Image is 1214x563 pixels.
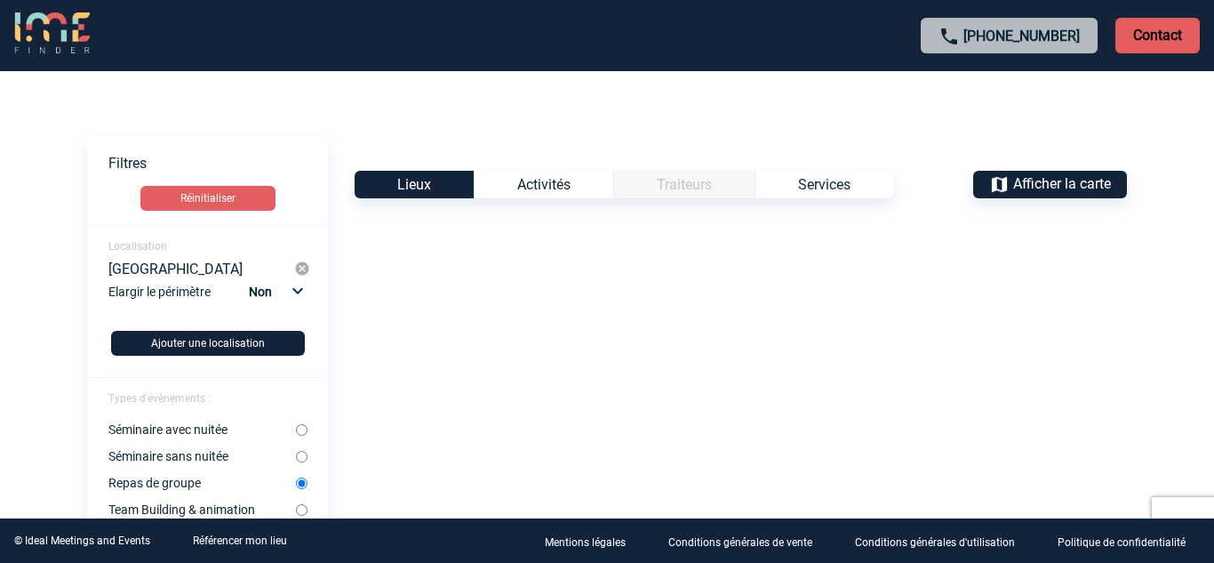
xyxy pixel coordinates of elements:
span: Afficher la carte [1013,175,1111,192]
img: cancel-24-px-g.png [294,261,310,277]
a: [PHONE_NUMBER] [963,28,1080,44]
p: Politique de confidentialité [1058,536,1186,549]
div: [GEOGRAPHIC_DATA] [108,261,294,277]
span: Localisation [108,240,167,253]
div: Activités [474,171,613,198]
a: Politique de confidentialité [1043,533,1214,550]
label: Repas de groupe [108,476,296,490]
a: Mentions légales [531,533,654,550]
div: Services [755,171,893,198]
a: Référencer mon lieu [193,535,287,547]
label: Team Building & animation [108,503,296,517]
a: Réinitialiser [87,186,328,211]
div: © Ideal Meetings and Events [14,535,150,547]
label: Séminaire sans nuitée [108,449,296,463]
img: call-24-px.png [938,26,960,47]
a: Conditions générales d'utilisation [841,533,1043,550]
div: Elargir le périmètre [108,280,310,317]
div: Catégorie non disponible pour le type d’Événement sélectionné [613,171,755,198]
p: Mentions légales [545,536,626,549]
span: Types d'évènements : [108,392,211,405]
a: Conditions générales de vente [654,533,841,550]
label: Séminaire avec nuitée [108,422,296,437]
p: Conditions générales d'utilisation [855,536,1015,549]
button: Réinitialiser [140,186,276,211]
p: Filtres [108,155,328,172]
p: Conditions générales de vente [668,536,812,549]
div: Lieux [355,171,474,198]
button: Ajouter une localisation [111,331,305,356]
p: Contact [1115,18,1200,53]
